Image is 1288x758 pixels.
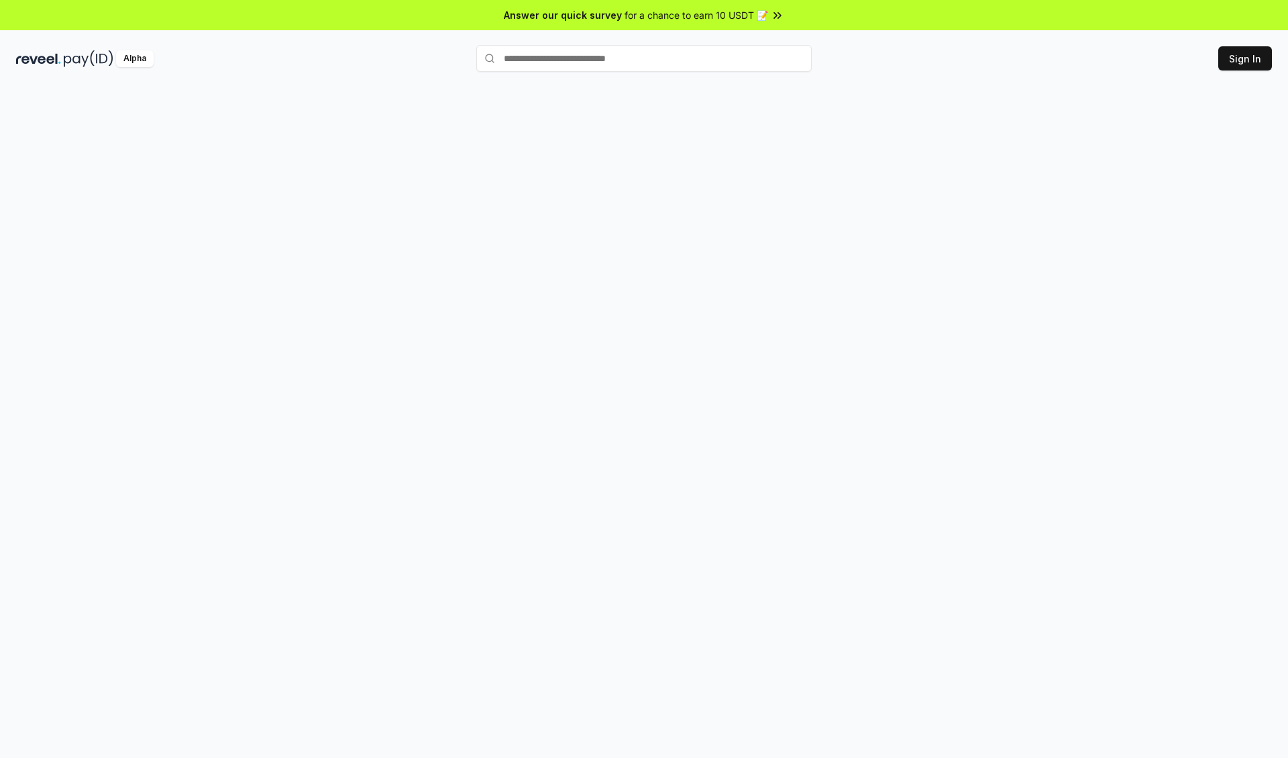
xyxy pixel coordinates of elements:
span: Answer our quick survey [504,8,622,22]
img: reveel_dark [16,50,61,67]
button: Sign In [1218,46,1272,70]
div: Alpha [116,50,154,67]
img: pay_id [64,50,113,67]
span: for a chance to earn 10 USDT 📝 [625,8,768,22]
